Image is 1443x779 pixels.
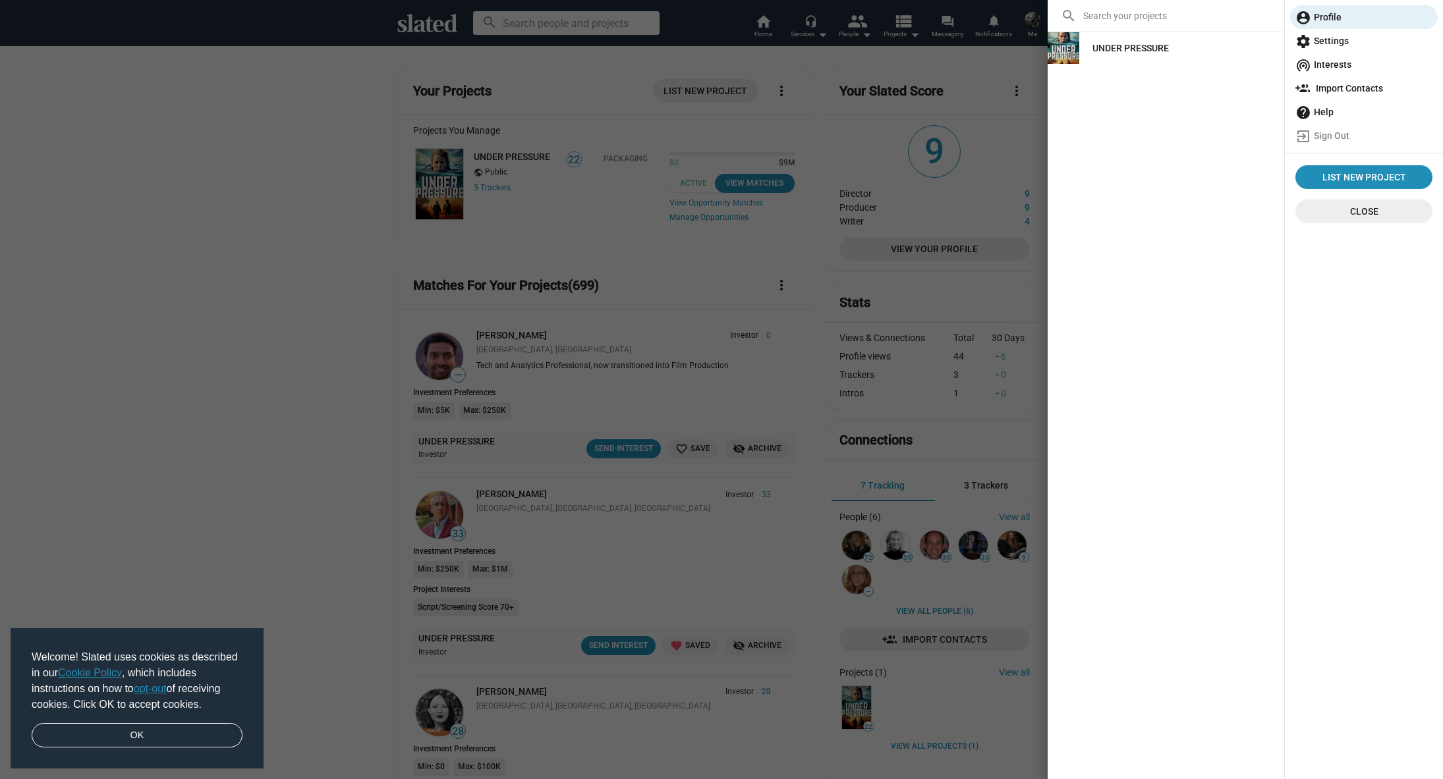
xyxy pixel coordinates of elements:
[1290,124,1438,148] a: Sign Out
[1295,76,1432,100] span: Import Contacts
[57,103,234,206] div: Slated’s Screening Analysis is a first-of-its-kind, that gives filmmakers early insight into how ...
[1295,105,1311,121] mat-icon: help
[1295,100,1432,124] span: Help
[1290,53,1438,76] a: Interests
[1295,165,1432,189] a: List New Project
[57,25,234,38] div: Hi, [PERSON_NAME].
[20,16,244,248] div: message notification from Team, 34w ago. Hi, Helen. Want to know how to improve the final cut of ...
[1048,32,1079,64] img: UNDER PRESSURE
[30,28,51,49] img: Profile image for Team
[1295,10,1311,26] mat-icon: account_circle
[57,44,234,95] div: Want to know how to improve the final cut of your movie and boost your odds of finding the perfec...
[32,723,242,748] a: dismiss cookie message
[1301,165,1427,189] span: List New Project
[1290,29,1438,53] a: Settings
[57,228,234,240] p: Message from Team, sent 34w ago
[1290,100,1438,124] a: Help
[11,628,264,769] div: cookieconsent
[1306,200,1422,223] span: Close
[1295,29,1432,53] span: Settings
[1295,57,1311,73] mat-icon: wifi_tethering
[32,649,242,712] span: Welcome! Slated uses cookies as described in our , which includes instructions on how to of recei...
[1295,200,1432,223] button: Close
[1092,36,1169,60] div: UNDER PRESSURE
[134,683,167,694] a: opt-out
[1295,53,1432,76] span: Interests
[1290,5,1438,29] a: Profile
[109,211,183,224] a: GET ANALYSIS
[1290,76,1438,100] a: Import Contacts
[1295,34,1311,49] mat-icon: settings
[57,116,227,152] b: secure, convenient and cost-effective virtual test screening
[1295,5,1432,29] span: Profile
[58,667,122,678] a: Cookie Policy
[1082,36,1179,60] a: UNDER PRESSURE
[1295,128,1311,144] mat-icon: exit_to_app
[57,25,234,223] div: Message content
[1061,8,1077,24] mat-icon: search
[1295,124,1432,148] span: Sign Out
